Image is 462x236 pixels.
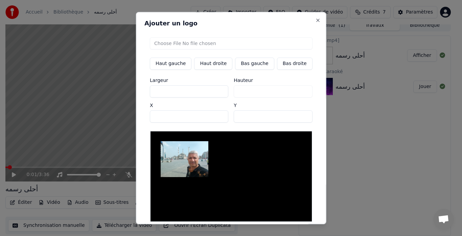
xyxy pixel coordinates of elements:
[277,58,312,70] button: Bas droite
[194,58,232,70] button: Haut droite
[150,78,228,83] label: Largeur
[234,103,312,108] label: Y
[144,20,318,26] h2: Ajouter un logo
[235,58,274,70] button: Bas gauche
[161,141,208,177] img: Logo
[150,103,228,108] label: X
[150,58,191,70] button: Haut gauche
[234,78,312,83] label: Hauteur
